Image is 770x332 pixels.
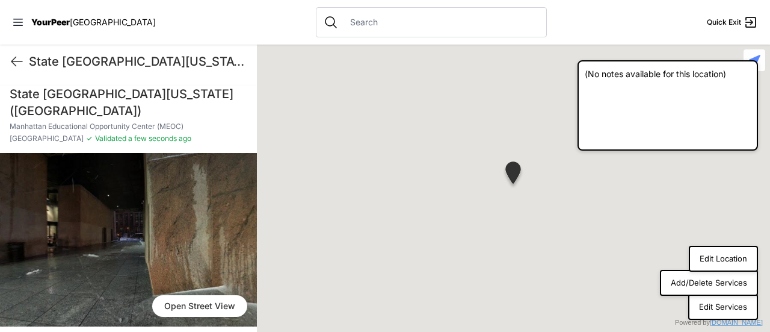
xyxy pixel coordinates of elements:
[126,134,191,143] span: a few seconds ago
[503,161,523,189] div: Manhattan Educational Opportunity Center (MEOC)
[95,134,126,143] span: Validated
[707,15,758,30] a: Quick Exit
[10,122,247,131] p: Manhattan Educational Opportunity Center (MEOC)
[689,246,758,272] button: Edit Location
[675,318,763,328] div: Powered by
[86,134,93,143] span: ✓
[29,53,247,70] h1: State [GEOGRAPHIC_DATA][US_STATE] ([GEOGRAPHIC_DATA])
[688,294,758,321] button: Edit Services
[710,319,763,326] a: [DOMAIN_NAME]
[577,60,758,151] div: (No notes available for this location)
[31,19,156,26] a: YourPeer[GEOGRAPHIC_DATA]
[70,17,156,27] span: [GEOGRAPHIC_DATA]
[10,86,247,119] h1: State [GEOGRAPHIC_DATA][US_STATE] ([GEOGRAPHIC_DATA])
[31,17,70,27] span: YourPeer
[10,134,84,143] span: [GEOGRAPHIC_DATA]
[152,295,247,317] span: Open Street View
[707,17,741,27] span: Quick Exit
[660,270,758,296] button: Add/Delete Services
[343,16,539,28] input: Search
